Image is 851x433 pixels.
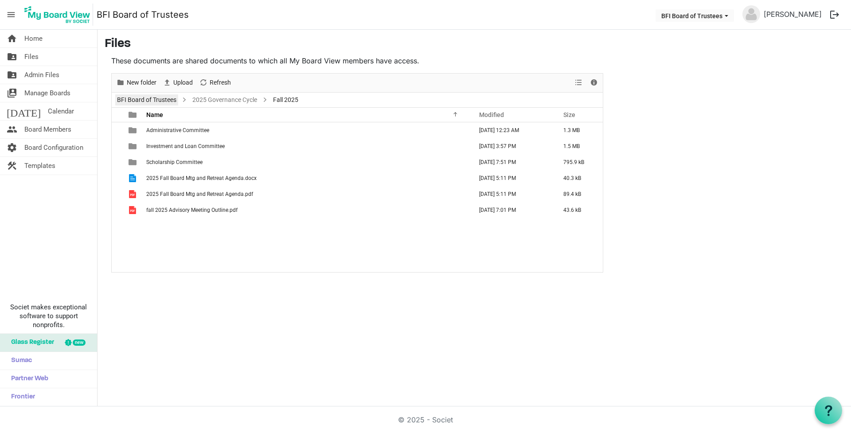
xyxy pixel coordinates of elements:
[4,303,93,329] span: Societ makes exceptional software to support nonprofits.
[144,202,470,218] td: fall 2025 Advisory Meeting Outline.pdf is template cell column header Name
[24,48,39,66] span: Files
[588,77,600,88] button: Details
[22,4,97,26] a: My Board View Logo
[123,170,144,186] td: is template cell column header type
[123,202,144,218] td: is template cell column header type
[196,74,234,92] div: Refresh
[146,143,225,149] span: Investment and Loan Committee
[123,186,144,202] td: is template cell column header type
[470,122,554,138] td: September 21, 2025 12:23 AM column header Modified
[24,157,55,175] span: Templates
[7,157,17,175] span: construction
[24,84,70,102] span: Manage Boards
[470,154,554,170] td: September 15, 2025 7:51 PM column header Modified
[146,191,253,197] span: 2025 Fall Board Mtg and Retreat Agenda.pdf
[7,334,54,351] span: Glass Register
[209,77,232,88] span: Refresh
[144,186,470,202] td: 2025 Fall Board Mtg and Retreat Agenda.pdf is template cell column header Name
[97,6,189,23] a: BFI Board of Trustees
[146,207,238,213] span: fall 2025 Advisory Meeting Outline.pdf
[105,37,844,52] h3: Files
[554,122,603,138] td: 1.3 MB is template cell column header Size
[554,154,603,170] td: 795.9 kB is template cell column header Size
[144,154,470,170] td: Scholarship Committee is template cell column header Name
[73,339,86,346] div: new
[123,122,144,138] td: is template cell column header type
[7,139,17,156] span: settings
[146,127,209,133] span: Administrative Committee
[112,138,123,154] td: checkbox
[198,77,233,88] button: Refresh
[161,77,195,88] button: Upload
[7,102,41,120] span: [DATE]
[144,122,470,138] td: Administrative Committee is template cell column header Name
[24,139,83,156] span: Board Configuration
[22,4,93,26] img: My Board View Logo
[470,202,554,218] td: September 11, 2025 7:01 PM column header Modified
[112,122,123,138] td: checkbox
[191,94,259,105] a: 2025 Governance Cycle
[115,77,158,88] button: New folder
[271,94,300,105] span: Fall 2025
[398,415,453,424] a: © 2025 - Societ
[123,154,144,170] td: is template cell column header type
[146,111,163,118] span: Name
[3,6,20,23] span: menu
[126,77,157,88] span: New folder
[656,9,734,22] button: BFI Board of Trustees dropdownbutton
[7,352,32,370] span: Sumac
[144,170,470,186] td: 2025 Fall Board Mtg and Retreat Agenda.docx is template cell column header Name
[112,154,123,170] td: checkbox
[7,84,17,102] span: switch_account
[563,111,575,118] span: Size
[7,30,17,47] span: home
[7,370,48,388] span: Partner Web
[760,5,825,23] a: [PERSON_NAME]
[554,202,603,218] td: 43.6 kB is template cell column header Size
[7,66,17,84] span: folder_shared
[48,102,74,120] span: Calendar
[7,48,17,66] span: folder_shared
[115,94,178,105] a: BFI Board of Trustees
[146,159,203,165] span: Scholarship Committee
[24,66,59,84] span: Admin Files
[112,170,123,186] td: checkbox
[7,121,17,138] span: people
[586,74,601,92] div: Details
[573,77,584,88] button: View dropdownbutton
[146,175,257,181] span: 2025 Fall Board Mtg and Retreat Agenda.docx
[123,138,144,154] td: is template cell column header type
[113,74,160,92] div: New folder
[554,138,603,154] td: 1.5 MB is template cell column header Size
[742,5,760,23] img: no-profile-picture.svg
[470,138,554,154] td: September 20, 2025 3:57 PM column header Modified
[160,74,196,92] div: Upload
[825,5,844,24] button: logout
[24,30,43,47] span: Home
[144,138,470,154] td: Investment and Loan Committee is template cell column header Name
[111,55,603,66] p: These documents are shared documents to which all My Board View members have access.
[571,74,586,92] div: View
[172,77,194,88] span: Upload
[24,121,71,138] span: Board Members
[479,111,504,118] span: Modified
[112,202,123,218] td: checkbox
[112,186,123,202] td: checkbox
[470,170,554,186] td: September 24, 2025 5:11 PM column header Modified
[554,170,603,186] td: 40.3 kB is template cell column header Size
[554,186,603,202] td: 89.4 kB is template cell column header Size
[7,388,35,406] span: Frontier
[470,186,554,202] td: September 24, 2025 5:11 PM column header Modified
